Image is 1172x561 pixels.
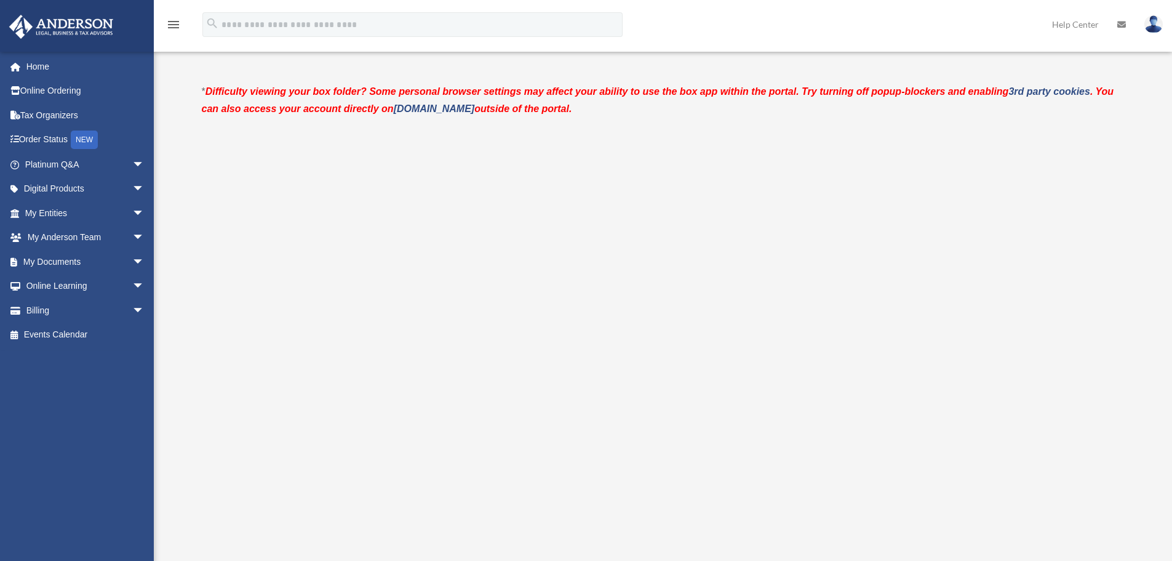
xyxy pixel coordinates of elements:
a: menu [166,22,181,32]
span: arrow_drop_down [132,249,157,275]
a: Digital Productsarrow_drop_down [9,177,163,201]
a: Order StatusNEW [9,127,163,153]
span: arrow_drop_down [132,201,157,226]
span: arrow_drop_down [132,298,157,323]
div: NEW [71,131,98,149]
a: Home [9,54,163,79]
span: arrow_drop_down [132,177,157,202]
span: arrow_drop_down [132,225,157,251]
a: Billingarrow_drop_down [9,298,163,323]
img: User Pic [1144,15,1163,33]
span: arrow_drop_down [132,274,157,299]
img: Anderson Advisors Platinum Portal [6,15,117,39]
a: Online Ordering [9,79,163,103]
a: Platinum Q&Aarrow_drop_down [9,152,163,177]
i: menu [166,17,181,32]
a: 3rd party cookies [1008,86,1090,97]
a: [DOMAIN_NAME] [394,103,475,114]
a: Tax Organizers [9,103,163,127]
a: My Documentsarrow_drop_down [9,249,163,274]
strong: Difficulty viewing your box folder? Some personal browser settings may affect your ability to use... [202,86,1114,114]
a: Online Learningarrow_drop_down [9,274,163,299]
i: search [205,17,219,30]
a: Events Calendar [9,323,163,347]
a: My Entitiesarrow_drop_down [9,201,163,225]
a: My Anderson Teamarrow_drop_down [9,225,163,250]
span: arrow_drop_down [132,152,157,177]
